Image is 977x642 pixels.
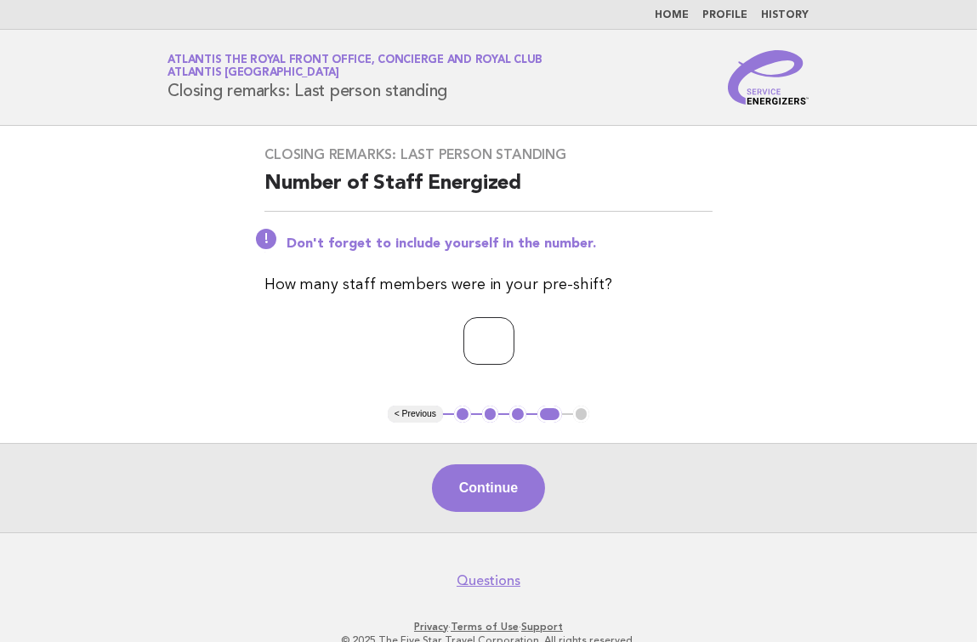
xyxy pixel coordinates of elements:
button: 2 [482,406,499,423]
p: · · [24,620,953,633]
a: Support [521,621,563,633]
a: Home [656,10,690,20]
img: Service Energizers [728,50,809,105]
a: History [762,10,809,20]
h1: Closing remarks: Last person standing [168,55,543,99]
span: Atlantis [GEOGRAPHIC_DATA] [168,68,340,79]
button: < Previous [388,406,443,423]
p: Don't forget to include yourself in the number. [287,236,713,253]
a: Terms of Use [451,621,519,633]
a: Questions [457,572,520,589]
h3: Closing remarks: Last person standing [264,146,713,163]
button: 4 [537,406,562,423]
p: How many staff members were in your pre-shift? [264,273,713,297]
a: Privacy [414,621,448,633]
a: Profile [703,10,748,20]
button: 3 [509,406,526,423]
button: 1 [454,406,471,423]
a: Atlantis The Royal Front Office, Concierge and Royal ClubAtlantis [GEOGRAPHIC_DATA] [168,54,543,78]
button: Continue [432,464,545,512]
h2: Number of Staff Energized [264,170,713,212]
